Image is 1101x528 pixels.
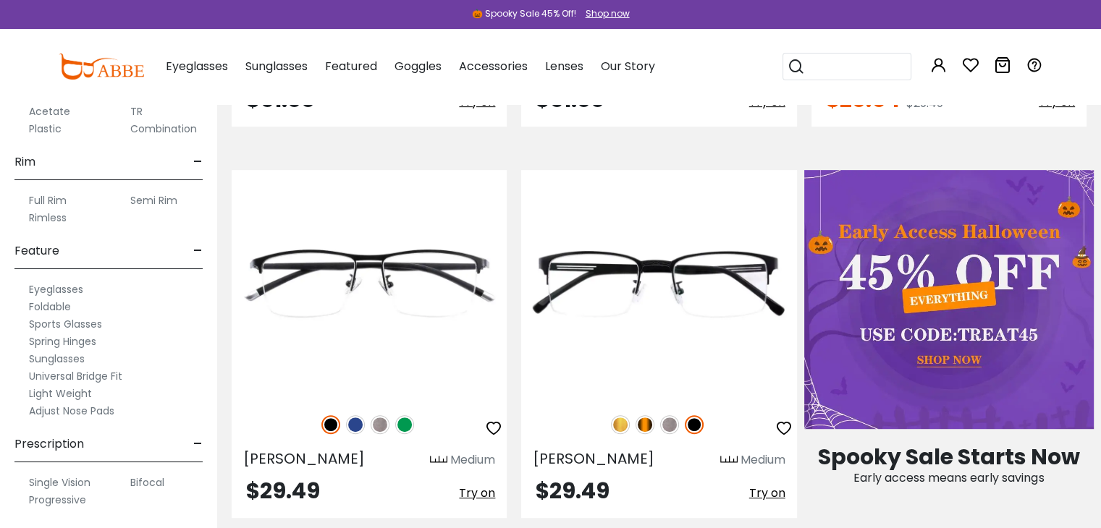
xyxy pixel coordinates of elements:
[29,333,96,350] label: Spring Hinges
[29,120,62,137] label: Plastic
[130,103,143,120] label: TR
[193,145,203,179] span: -
[29,350,85,367] label: Sunglasses
[818,441,1080,472] span: Spooky Sale Starts Now
[29,209,67,226] label: Rimless
[29,474,90,491] label: Single Vision
[660,415,679,434] img: Gun
[636,415,654,434] img: Tortoise
[29,103,70,120] label: Acetate
[232,170,507,399] img: Black Wyatt - Metal ,Adjust Nose Pads
[450,451,495,469] div: Medium
[459,485,495,501] span: Try on
[611,415,630,434] img: Gold
[371,415,389,434] img: Gun
[29,491,86,508] label: Progressive
[601,58,655,74] span: Our Story
[29,192,67,209] label: Full Rim
[472,7,576,20] div: 🎃 Spooky Sale 45% Off!
[346,415,365,434] img: Blue
[29,298,71,315] label: Foldable
[245,58,308,74] span: Sunglasses
[29,367,122,385] label: Universal Bridge Fit
[545,58,583,74] span: Lenses
[853,469,1044,486] span: Early access means early savings
[586,7,630,20] div: Shop now
[130,192,177,209] label: Semi Rim
[536,475,609,506] span: $29.49
[14,234,59,268] span: Feature
[325,58,377,74] span: Featured
[193,427,203,461] span: -
[246,475,320,506] span: $29.49
[14,145,35,179] span: Rim
[395,58,442,74] span: Goggles
[578,7,630,20] a: Shop now
[130,474,164,491] label: Bifocal
[533,448,654,469] span: [PERSON_NAME]
[741,451,785,469] div: Medium
[59,54,144,80] img: abbeglasses.com
[749,485,785,501] span: Try on
[29,281,83,298] label: Eyeglasses
[166,58,228,74] span: Eyeglasses
[130,120,197,137] label: Combination
[243,448,365,469] span: [PERSON_NAME]
[321,415,340,434] img: Black
[14,427,84,461] span: Prescription
[521,170,796,399] img: Black Gabriel - Metal ,Adjust Nose Pads
[685,415,704,434] img: Black
[430,455,447,466] img: size ruler
[459,58,528,74] span: Accessories
[29,315,102,333] label: Sports Glasses
[459,480,495,506] button: Try on
[193,234,203,268] span: -
[804,170,1094,429] img: Early Access Halloween
[720,455,738,466] img: size ruler
[749,480,785,506] button: Try on
[29,385,92,402] label: Light Weight
[395,415,414,434] img: Green
[29,402,114,420] label: Adjust Nose Pads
